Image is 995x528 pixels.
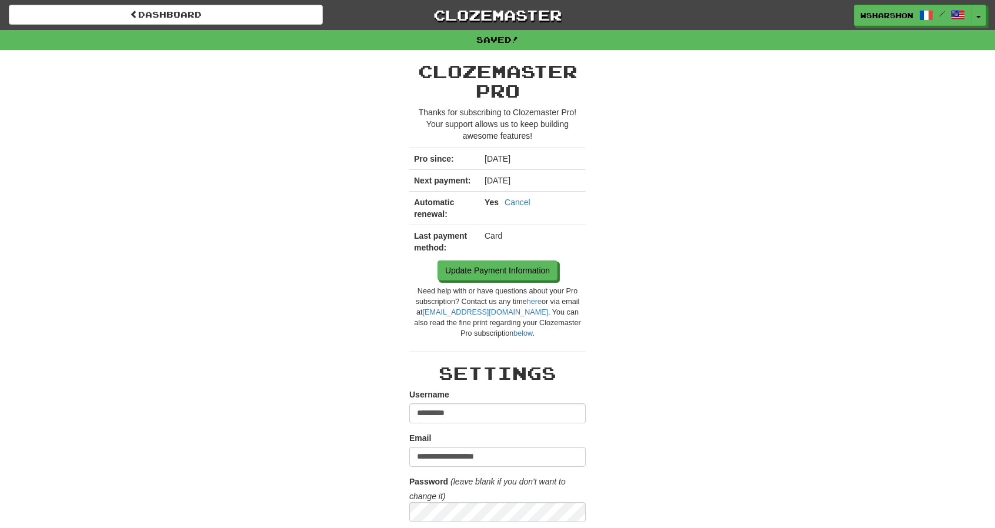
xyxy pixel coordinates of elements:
strong: Last payment method: [414,231,467,252]
td: [DATE] [480,148,586,170]
td: [DATE] [480,170,586,192]
a: wsharshon / [854,5,971,26]
label: Username [409,389,449,400]
strong: Yes [485,198,499,207]
h2: Clozemaster Pro [409,62,586,101]
a: [EMAIL_ADDRESS][DOMAIN_NAME] [423,308,548,316]
i: (leave blank if you don't want to change it) [409,477,566,501]
td: Card [480,225,586,259]
label: Password [409,476,448,487]
a: Update Payment Information [438,260,557,280]
strong: Automatic renewal: [414,198,454,219]
a: Dashboard [9,5,323,25]
span: wsharshon [860,10,913,21]
div: Need help with or have questions about your Pro subscription? Contact us any time or via email at... [409,286,586,339]
span: / [939,9,945,18]
p: Thanks for subscribing to Clozemaster Pro! Your support allows us to keep building awesome features! [409,106,586,142]
h2: Settings [409,363,586,383]
a: Cancel [505,196,530,208]
label: Email [409,432,431,444]
strong: Pro since: [414,154,454,163]
a: below [513,329,532,337]
strong: Next payment: [414,176,470,185]
a: here [527,298,542,306]
a: Clozemaster [340,5,655,25]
